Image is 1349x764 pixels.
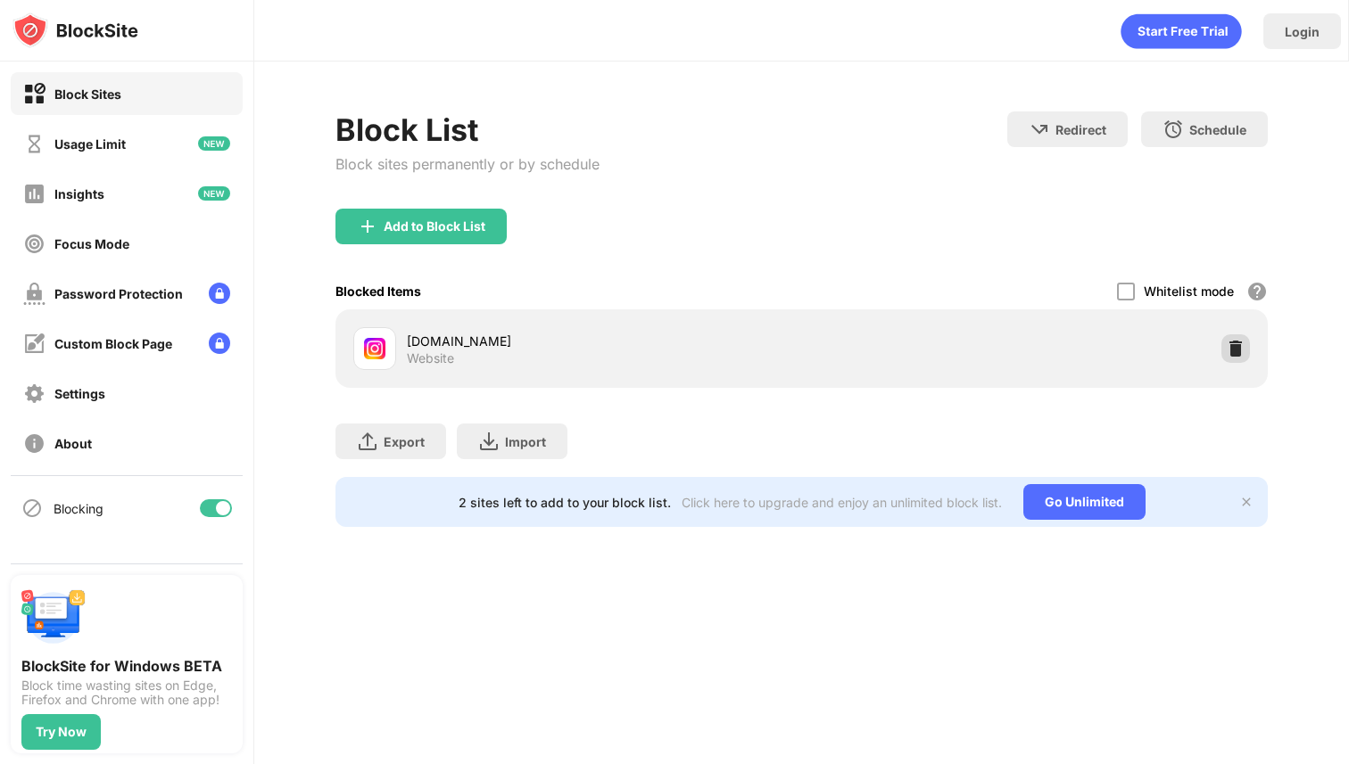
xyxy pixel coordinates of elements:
div: Settings [54,386,105,401]
div: Insights [54,186,104,201]
div: About [54,436,92,451]
div: Password Protection [54,286,183,301]
div: Block sites permanently or by schedule [335,155,600,173]
div: Website [407,350,454,366]
img: time-usage-off.svg [23,133,46,155]
div: Focus Mode [54,236,129,251]
img: lock-menu.svg [209,283,230,304]
div: Click here to upgrade and enjoy an unlimited block list. [682,495,1002,510]
div: Usage Limit [54,136,126,152]
img: lock-menu.svg [209,333,230,354]
img: block-on.svg [23,83,46,105]
div: Try Now [36,725,87,739]
img: insights-off.svg [23,183,46,205]
img: new-icon.svg [198,136,230,151]
img: about-off.svg [23,432,46,455]
img: x-button.svg [1239,495,1254,509]
div: Login [1285,24,1320,39]
div: Custom Block Page [54,336,172,351]
div: BlockSite for Windows BETA [21,657,232,675]
div: Go Unlimited [1023,484,1146,520]
img: new-icon.svg [198,186,230,201]
div: [DOMAIN_NAME] [407,332,802,350]
div: Blocking [54,501,103,516]
img: customize-block-page-off.svg [23,333,46,355]
div: Schedule [1189,122,1246,137]
div: Redirect [1055,122,1106,137]
div: Import [505,434,546,449]
img: blocking-icon.svg [21,497,43,519]
div: Add to Block List [384,219,485,234]
img: settings-off.svg [23,382,46,405]
div: 2 sites left to add to your block list. [459,495,671,510]
div: Block Sites [54,86,121,102]
img: favicons [364,338,385,359]
div: Export [384,434,425,449]
div: Blocked Items [335,283,421,299]
img: push-desktop.svg [21,586,86,650]
img: password-protection-off.svg [23,283,46,305]
img: logo-blocksite.svg [12,12,138,48]
div: Block time wasting sites on Edge, Firefox and Chrome with one app! [21,678,232,707]
div: animation [1121,13,1242,49]
div: Block List [335,111,600,148]
img: focus-off.svg [23,233,46,255]
div: Whitelist mode [1144,283,1234,299]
